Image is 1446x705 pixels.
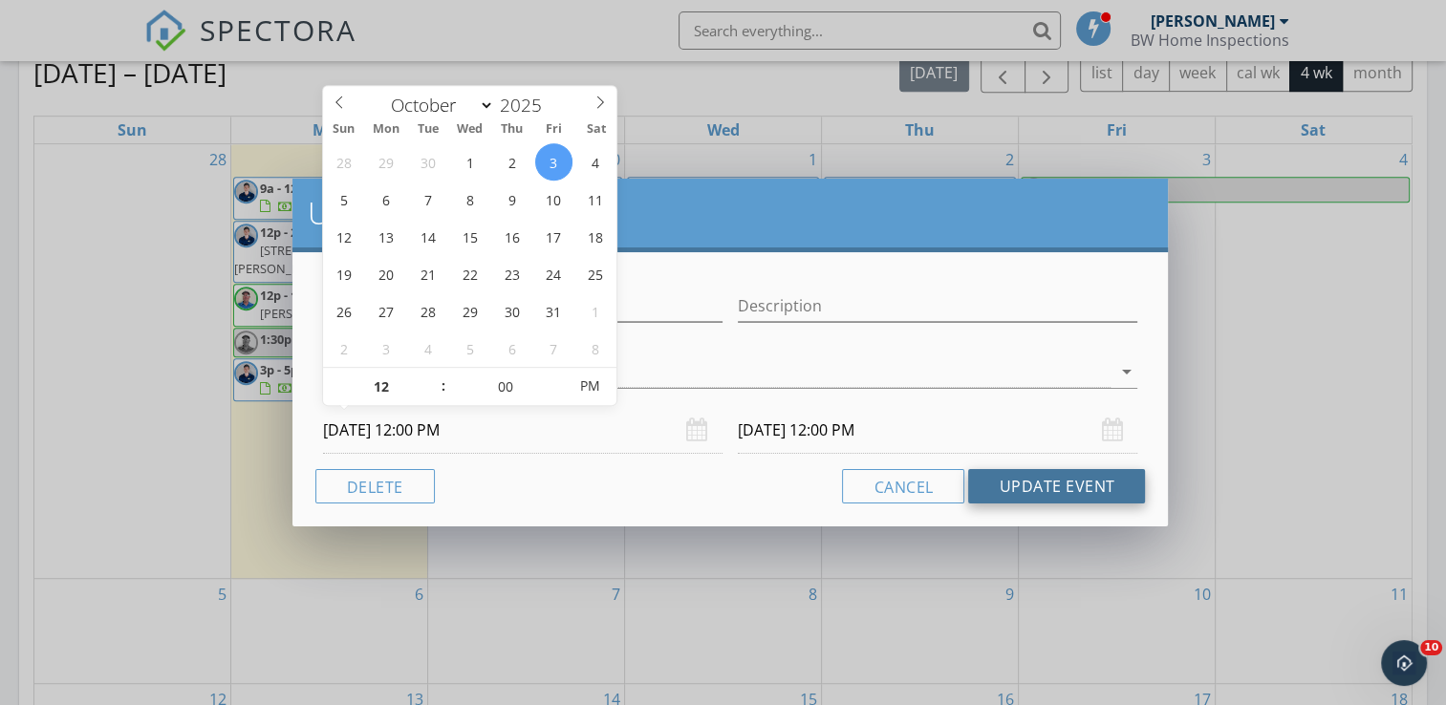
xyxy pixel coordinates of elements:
button: Delete [315,469,435,503]
span: October 8, 2025 [451,181,488,218]
span: October 5, 2025 [325,181,362,218]
iframe: Intercom live chat [1381,640,1427,686]
span: November 4, 2025 [409,330,446,367]
span: November 5, 2025 [451,330,488,367]
span: October 19, 2025 [325,255,362,292]
span: October 16, 2025 [493,218,530,255]
span: October 14, 2025 [409,218,446,255]
span: October 2, 2025 [493,143,530,181]
span: October 25, 2025 [577,255,615,292]
span: November 1, 2025 [577,292,615,330]
span: October 3, 2025 [535,143,572,181]
span: October 10, 2025 [535,181,572,218]
span: October 15, 2025 [451,218,488,255]
span: October 24, 2025 [535,255,572,292]
span: November 8, 2025 [577,330,615,367]
span: September 28, 2025 [325,143,362,181]
span: November 2, 2025 [325,330,362,367]
i: arrow_drop_down [1114,360,1137,383]
span: October 6, 2025 [367,181,404,218]
span: October 13, 2025 [367,218,404,255]
span: Sun [323,123,365,136]
span: November 6, 2025 [493,330,530,367]
span: Thu [491,123,533,136]
span: Wed [449,123,491,136]
span: October 28, 2025 [409,292,446,330]
span: October 30, 2025 [493,292,530,330]
span: October 9, 2025 [493,181,530,218]
span: November 3, 2025 [367,330,404,367]
span: September 30, 2025 [409,143,446,181]
span: October 4, 2025 [577,143,615,181]
span: October 1, 2025 [451,143,488,181]
span: October 17, 2025 [535,218,572,255]
span: October 29, 2025 [451,292,488,330]
button: Cancel [842,469,964,503]
span: October 7, 2025 [409,181,446,218]
span: Tue [407,123,449,136]
span: 10 [1420,640,1442,655]
span: October 12, 2025 [325,218,362,255]
span: November 7, 2025 [535,330,572,367]
span: October 23, 2025 [493,255,530,292]
span: October 27, 2025 [367,292,404,330]
span: October 31, 2025 [535,292,572,330]
h2: Update Event [308,194,1154,232]
input: Select date [738,407,1137,454]
span: October 11, 2025 [577,181,615,218]
span: September 29, 2025 [367,143,404,181]
button: Update Event [968,469,1145,503]
span: October 20, 2025 [367,255,404,292]
span: October 22, 2025 [451,255,488,292]
span: : [441,367,446,405]
span: Click to toggle [564,367,616,405]
input: Select date [323,407,723,454]
span: October 18, 2025 [577,218,615,255]
span: Fri [533,123,575,136]
input: Year [494,93,557,117]
span: Mon [365,123,407,136]
span: October 26, 2025 [325,292,362,330]
span: October 21, 2025 [409,255,446,292]
span: Sat [575,123,617,136]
